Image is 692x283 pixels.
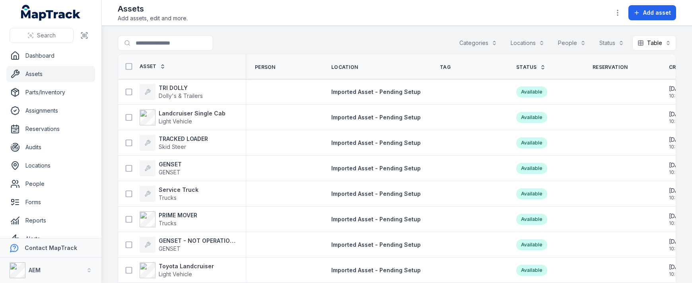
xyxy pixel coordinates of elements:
a: Assets [6,66,95,82]
strong: AEM [29,267,41,273]
a: Status [516,64,546,70]
a: Service TruckTrucks [140,186,198,202]
a: People [6,176,95,192]
span: Trucks [159,220,177,226]
div: Available [516,239,547,250]
span: GENSET [159,169,181,176]
span: [DATE] [669,110,690,118]
button: People [553,35,591,51]
span: 10:08 am [669,195,690,201]
span: Imported Asset - Pending Setup [331,114,421,121]
a: Imported Asset - Pending Setup [331,113,421,121]
time: 20/08/2025, 10:08:45 am [669,85,690,99]
a: Imported Asset - Pending Setup [331,139,421,147]
div: Available [516,265,547,276]
time: 20/08/2025, 10:08:45 am [669,263,690,277]
a: Reports [6,213,95,228]
button: Categories [454,35,502,51]
span: [DATE] [669,85,690,93]
span: Imported Asset - Pending Setup [331,216,421,222]
a: Dashboard [6,48,95,64]
span: Trucks [159,194,177,201]
span: Status [516,64,537,70]
strong: Landcruiser Single Cab [159,109,225,117]
a: Locations [6,158,95,174]
a: Assignments [6,103,95,119]
a: Asset [140,63,165,70]
span: [DATE] [669,238,690,246]
span: Add asset [643,9,671,17]
span: Search [37,31,56,39]
strong: GENSET - NOT OPERATIONAL [159,237,236,245]
a: Imported Asset - Pending Setup [331,241,421,249]
a: Audits [6,139,95,155]
a: Imported Asset - Pending Setup [331,215,421,223]
a: Imported Asset - Pending Setup [331,266,421,274]
time: 20/08/2025, 10:08:45 am [669,212,690,226]
span: Reservation [593,64,628,70]
span: Tag [440,64,451,70]
strong: Toyota Landcruiser [159,262,214,270]
time: 20/08/2025, 10:08:45 am [669,161,690,176]
a: Toyota LandcruiserLight Vehicle [140,262,214,278]
span: GENSET [159,245,181,252]
button: Search [10,28,74,43]
span: Light Vehicle [159,118,192,125]
time: 20/08/2025, 10:08:45 am [669,136,690,150]
span: 10:08 am [669,271,690,277]
span: 10:08 am [669,169,690,176]
strong: TRACKED LOADER [159,135,208,143]
h2: Assets [118,3,188,14]
a: TRACKED LOADERSkid Steer [140,135,208,151]
a: Parts/Inventory [6,84,95,100]
a: PRIME MOVERTrucks [140,211,197,227]
time: 20/08/2025, 10:08:45 am [669,110,690,125]
span: [DATE] [669,187,690,195]
a: MapTrack [21,5,81,21]
span: Imported Asset - Pending Setup [331,139,421,146]
time: 20/08/2025, 10:08:45 am [669,187,690,201]
span: 10:08 am [669,220,690,226]
div: Available [516,163,547,174]
a: Imported Asset - Pending Setup [331,88,421,96]
span: [DATE] [669,161,690,169]
span: [DATE] [669,263,690,271]
span: Imported Asset - Pending Setup [331,190,421,197]
span: [DATE] [669,136,690,144]
span: [DATE] [669,212,690,220]
a: Imported Asset - Pending Setup [331,164,421,172]
div: Available [516,112,547,123]
a: Landcruiser Single CabLight Vehicle [140,109,225,125]
button: Locations [505,35,550,51]
a: GENSETGENSET [140,160,182,176]
span: Location [331,64,358,70]
div: Available [516,214,547,225]
span: 10:08 am [669,93,690,99]
a: Reservations [6,121,95,137]
span: Imported Asset - Pending Setup [331,88,421,95]
button: Status [594,35,629,51]
div: Available [516,188,547,199]
span: Imported Asset - Pending Setup [331,165,421,172]
div: Available [516,137,547,148]
a: Alerts [6,231,95,247]
strong: PRIME MOVER [159,211,197,219]
a: GENSET - NOT OPERATIONALGENSET [140,237,236,253]
span: Person [255,64,276,70]
span: Add assets, edit and more. [118,14,188,22]
a: TRI DOLLYDolly's & Trailers [140,84,203,100]
button: Add asset [628,5,676,20]
span: Imported Asset - Pending Setup [331,267,421,273]
span: 10:08 am [669,144,690,150]
span: Dolly's & Trailers [159,92,203,99]
button: Table [632,35,676,51]
time: 20/08/2025, 10:08:45 am [669,238,690,252]
a: Forms [6,194,95,210]
div: Available [516,86,547,98]
strong: Service Truck [159,186,198,194]
span: 10:08 am [669,118,690,125]
strong: Contact MapTrack [25,244,77,251]
span: Light Vehicle [159,271,192,277]
strong: TRI DOLLY [159,84,203,92]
